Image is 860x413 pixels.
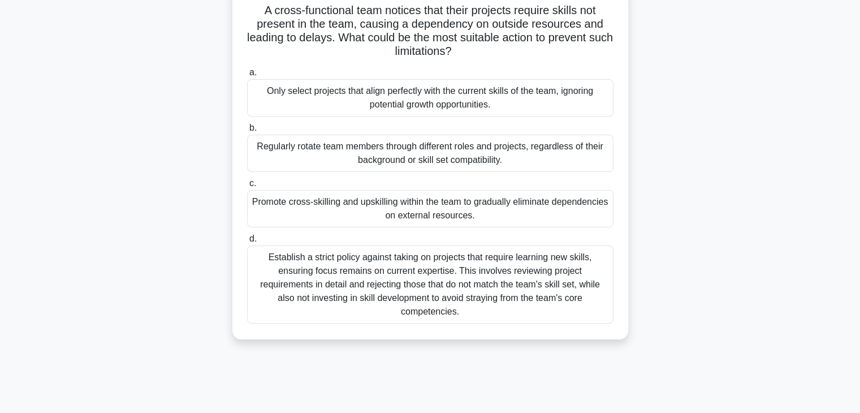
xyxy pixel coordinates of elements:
span: a. [249,67,257,77]
div: Establish a strict policy against taking on projects that require learning new skills, ensuring f... [247,246,613,324]
div: Promote cross-skilling and upskilling within the team to gradually eliminate dependencies on exte... [247,190,613,227]
div: Regularly rotate team members through different roles and projects, regardless of their backgroun... [247,135,613,172]
div: Only select projects that align perfectly with the current skills of the team, ignoring potential... [247,79,613,117]
span: b. [249,123,257,132]
span: d. [249,234,257,243]
span: c. [249,178,256,188]
h5: A cross-functional team notices that their projects require skills not present in the team, causi... [246,3,615,59]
